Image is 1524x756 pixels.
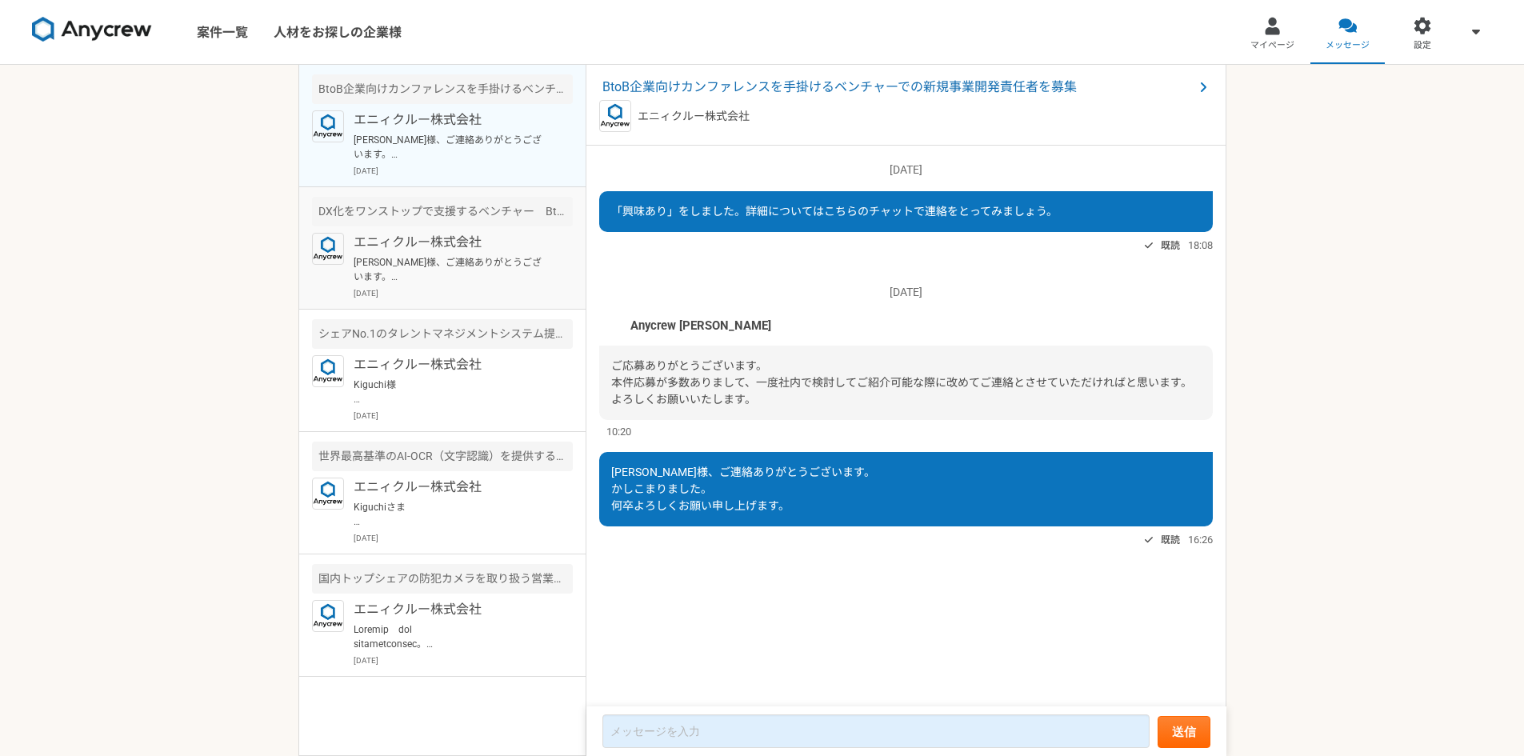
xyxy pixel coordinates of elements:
[599,314,623,338] img: tomoya_yamashita.jpeg
[312,600,344,632] img: logo_text_blue_01.png
[599,162,1213,178] p: [DATE]
[354,654,573,666] p: [DATE]
[1188,238,1213,253] span: 18:08
[312,233,344,265] img: logo_text_blue_01.png
[606,424,631,439] span: 10:20
[354,478,551,497] p: エニィクルー株式会社
[354,233,551,252] p: エニィクルー株式会社
[354,110,551,130] p: エニィクルー株式会社
[354,500,551,529] p: Kiguchiさま 重ねてすみません。 こちら別件でして、もし、営業の案件等お探しでしたら、ご案内させて頂ければと思い、お声かけさせて頂きました。 ご興味・ご関心はいかがでしょうか？
[602,78,1194,97] span: BtoB企業向けカンファレンスを手掛けるベンチャーでの新規事業開発責任者を募集
[354,532,573,544] p: [DATE]
[312,355,344,387] img: logo_text_blue_01.png
[354,255,551,284] p: [PERSON_NAME]様、ご連絡ありがとうございます。 かしこまりました。 何卒よろしくお願い申し上げます。
[312,197,573,226] div: DX化をワンストップで支援するベンチャー BtoBマーケティング戦略立案・実装
[354,287,573,299] p: [DATE]
[354,622,551,651] p: Loremip dol sitametconsec。 ・adIpiscingelitsedd（eiusmo、tempori）utlabor etdolo。 magnaaliquaenimadmi...
[354,133,551,162] p: [PERSON_NAME]様、ご連絡ありがとうございます。 かしこまりました。 何卒よろしくお願い申し上げます。
[32,17,152,42] img: 8DqYSo04kwAAAAASUVORK5CYII=
[1161,236,1180,255] span: 既読
[354,378,551,406] p: Kiguchi様 重ねての連絡、失礼いたします。 本件ももしご興味ございましたら、ご案内させて頂ければと思いますが、ご興味・ご関心はいかがでしょうか？
[638,108,750,125] p: エニィクルー株式会社
[599,284,1213,301] p: [DATE]
[611,466,875,512] span: [PERSON_NAME]様、ご連絡ありがとうございます。 かしこまりました。 何卒よろしくお願い申し上げます。
[1414,39,1431,52] span: 設定
[354,355,551,374] p: エニィクルー株式会社
[611,205,1058,218] span: 「興味あり」をしました。詳細についてはこちらのチャットで連絡をとってみましょう。
[630,317,771,334] span: Anycrew [PERSON_NAME]
[1188,532,1213,547] span: 16:26
[1158,716,1210,748] button: 送信
[354,165,573,177] p: [DATE]
[312,478,344,510] img: logo_text_blue_01.png
[312,319,573,349] div: シェアNo.1のタレントマネジメントシステム提供の上場企業 エンプラ向けセールス
[354,410,573,422] p: [DATE]
[312,110,344,142] img: logo_text_blue_01.png
[599,100,631,132] img: logo_text_blue_01.png
[312,442,573,471] div: 世界最高基準のAI-OCR（文字認識）を提供するメガベンチャー パートナー営業
[611,359,1192,406] span: ご応募ありがとうございます。 本件応募が多数ありまして、一度社内で検討してご紹介可能な際に改めてご連絡とさせていただければと思います。 よろしくお願いいたします。
[1326,39,1370,52] span: メッセージ
[1250,39,1294,52] span: マイページ
[1161,530,1180,550] span: 既読
[312,74,573,104] div: BtoB企業向けカンファレンスを手掛けるベンチャーでの新規事業開発責任者を募集
[354,600,551,619] p: エニィクルー株式会社
[312,564,573,594] div: 国内トップシェアの防犯カメラを取り扱う営業代理店 BtoBマーケティング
